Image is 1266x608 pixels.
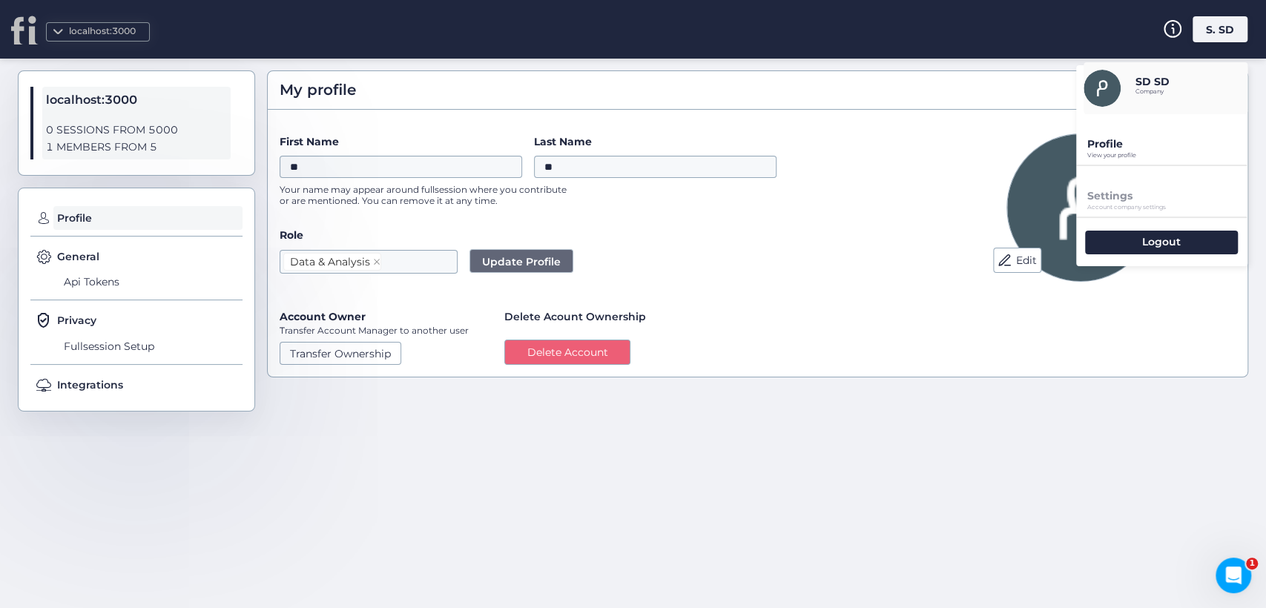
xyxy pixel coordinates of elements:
nz-select-item: Data & Analysis [283,253,381,271]
span: My profile [280,79,356,102]
p: Profile [1087,137,1247,151]
label: Account Owner [280,310,366,323]
span: 1 MEMBERS FROM 5 [46,139,227,156]
label: Role [280,227,901,243]
span: Profile [53,206,243,230]
button: Delete Account [504,340,630,365]
iframe: Intercom live chat [1216,558,1251,593]
p: View your profile [1087,152,1247,159]
span: Update Profile [482,254,561,270]
span: General [57,248,99,265]
p: Company [1135,88,1170,95]
button: Transfer Ownership [280,342,401,364]
button: Edit [993,248,1041,273]
span: Integrations [57,377,123,393]
label: Last Name [534,133,777,150]
label: First Name [280,133,522,150]
span: 1 [1246,558,1258,569]
p: Settings [1087,189,1247,202]
div: localhost:3000 [65,24,139,39]
span: Delete Acount Ownership [504,308,646,325]
p: Logout [1142,235,1181,248]
button: Update Profile [469,249,573,273]
img: avatar [1084,70,1121,107]
div: S. SD [1193,16,1247,42]
span: localhost:3000 [46,90,227,110]
p: Your name may appear around fullsession where you contribute or are mentioned. You can remove it ... [280,184,576,206]
span: Privacy [57,312,96,328]
span: Fullsession Setup [60,334,243,358]
p: SD SD [1135,75,1170,88]
div: Data & Analysis [290,254,370,270]
span: 0 SESSIONS FROM 5000 [46,122,227,139]
img: Avatar Picture [1006,133,1155,282]
p: Transfer Account Manager to another user [280,325,469,336]
p: Account company settings [1087,204,1247,211]
span: Api Tokens [60,271,243,294]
